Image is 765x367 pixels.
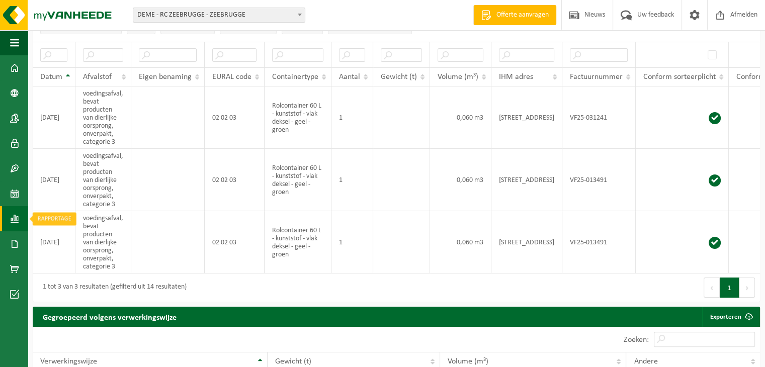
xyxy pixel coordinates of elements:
span: Conform sorteerplicht [643,73,716,81]
td: [STREET_ADDRESS] [491,149,562,211]
td: Rolcontainer 60 L - kunststof - vlak deksel - geel - groen [265,211,331,273]
td: voedingsafval, bevat producten van dierlijke oorsprong, onverpakt, categorie 3 [75,86,131,149]
span: Offerte aanvragen [494,10,551,20]
span: Volume (m³) [438,73,478,81]
label: Zoeken: [624,336,649,344]
td: [DATE] [33,149,75,211]
span: Containertype [272,73,318,81]
td: [DATE] [33,211,75,273]
span: DEME - RC ZEEBRUGGE - ZEEBRUGGE [133,8,305,23]
td: 0,060 m3 [430,149,491,211]
span: Gewicht (t) [381,73,417,81]
span: Afvalstof [83,73,112,81]
td: voedingsafval, bevat producten van dierlijke oorsprong, onverpakt, categorie 3 [75,211,131,273]
td: VF25-013491 [562,211,636,273]
td: 02 02 03 [205,211,265,273]
td: 1 [331,149,373,211]
td: [STREET_ADDRESS] [491,86,562,149]
span: Eigen benaming [139,73,192,81]
td: 0,060 m3 [430,86,491,149]
span: Datum [40,73,62,81]
button: 1 [720,278,739,298]
div: 1 tot 3 van 3 resultaten (gefilterd uit 14 resultaten) [38,279,187,297]
h2: Gegroepeerd volgens verwerkingswijze [33,307,187,326]
td: Rolcontainer 60 L - kunststof - vlak deksel - geel - groen [265,149,331,211]
td: voedingsafval, bevat producten van dierlijke oorsprong, onverpakt, categorie 3 [75,149,131,211]
span: Verwerkingswijze [40,357,97,365]
td: VF25-031241 [562,86,636,149]
span: Andere [634,357,657,365]
button: Previous [704,278,720,298]
span: DEME - RC ZEEBRUGGE - ZEEBRUGGE [133,8,305,22]
td: [DATE] [33,86,75,149]
td: Rolcontainer 60 L - kunststof - vlak deksel - geel - groen [265,86,331,149]
button: Next [739,278,755,298]
span: IHM adres [499,73,533,81]
span: Gewicht (t) [275,357,311,365]
a: Offerte aanvragen [473,5,556,25]
td: 02 02 03 [205,149,265,211]
td: [STREET_ADDRESS] [491,211,562,273]
td: VF25-013491 [562,149,636,211]
td: 0,060 m3 [430,211,491,273]
a: Exporteren [702,307,759,327]
span: Volume (m³) [448,357,488,365]
span: EURAL code [212,73,251,81]
span: Aantal [339,73,360,81]
td: 1 [331,86,373,149]
span: Factuurnummer [570,73,623,81]
td: 1 [331,211,373,273]
td: 02 02 03 [205,86,265,149]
